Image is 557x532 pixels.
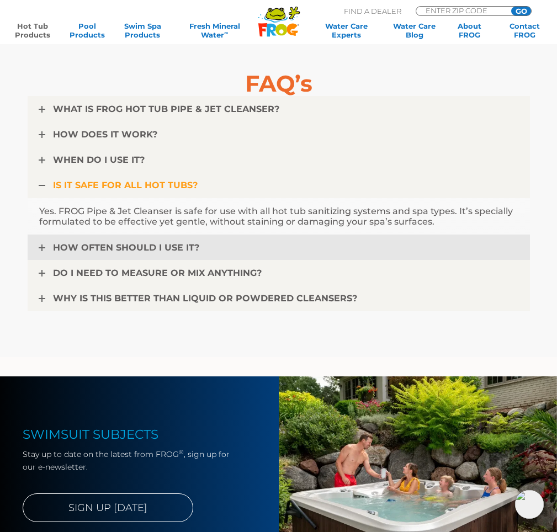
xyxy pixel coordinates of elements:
a: Water CareBlog [393,22,436,39]
span: HOW OFTEN SHOULD I USE IT? [53,242,199,253]
input: GO [511,7,531,15]
a: HOW DOES IT WORK? [28,121,530,147]
p: Yes. FROG Pipe & Jet Cleanser is safe for use with all hot tub sanitizing systems and spa types. ... [39,206,518,227]
a: IS IT SAFE FOR ALL HOT TUBS? [28,172,530,198]
a: AboutFROG [448,22,491,39]
a: HOW OFTEN SHOULD I USE IT? [28,235,530,260]
a: ContactFROG [503,22,546,39]
span: HOW DOES IT WORK? [53,129,157,140]
a: Fresh MineralWater∞ [176,22,253,39]
span: WHY IS THIS BETTER THAN LIQUID OR POWDERED CLEANSERS? [53,293,357,304]
p: Stay up to date on the latest from FROG , sign up for our e-newsletter. [23,448,234,474]
a: WHAT IS FROG HOT TUB PIPE & JET CLEANSER? [28,96,530,122]
img: openIcon [515,490,544,519]
a: Hot TubProducts [11,22,54,39]
a: WHY IS THIS BETTER THAN LIQUID OR POWDERED CLEANSERS? [28,285,530,311]
span: WHAT IS FROG HOT TUB PIPE & JET CLEANSER? [53,104,279,114]
a: DO I NEED TO MEASURE OR MIX ANYTHING? [28,260,530,286]
a: WHEN DO I USE IT? [28,147,530,173]
h4: SWIMSUIT SUBJECTS [23,427,234,441]
input: Zip Code Form [425,7,499,14]
a: PoolProducts [66,22,109,39]
p: Find A Dealer [344,6,401,16]
span: DO I NEED TO MEASURE OR MIX ANYTHING? [53,268,262,278]
a: Swim SpaProducts [121,22,164,39]
span: WHEN DO I USE IT? [53,155,145,165]
sup: ® [179,449,184,456]
a: SIGN UP [DATE] [23,493,193,522]
h5: FAQ’s [28,71,530,96]
span: IS IT SAFE FOR ALL HOT TUBS? [53,180,198,190]
sup: ∞ [224,30,228,36]
a: Water CareExperts [312,22,381,39]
